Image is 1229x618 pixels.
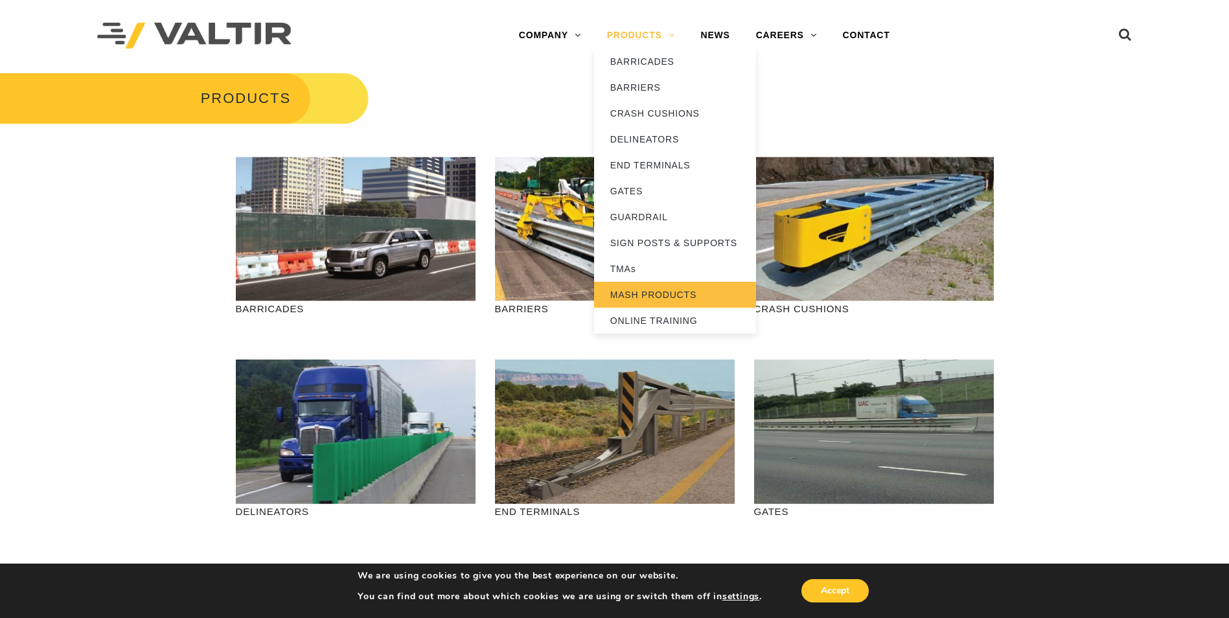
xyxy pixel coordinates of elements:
p: GATES [754,504,994,519]
p: We are using cookies to give you the best experience on our website. [358,570,762,582]
a: GUARDRAIL [594,204,756,230]
a: GATES [594,178,756,204]
a: SIGN POSTS & SUPPORTS [594,230,756,256]
a: END TERMINALS [594,152,756,178]
a: CAREERS [743,23,830,49]
p: BARRIERS [495,301,735,316]
a: COMPANY [506,23,594,49]
p: DELINEATORS [236,504,476,519]
a: NEWS [688,23,743,49]
a: ONLINE TRAINING [594,308,756,334]
p: END TERMINALS [495,504,735,519]
a: CRASH CUSHIONS [594,100,756,126]
a: BARRICADES [594,49,756,74]
a: BARRIERS [594,74,756,100]
p: BARRICADES [236,301,476,316]
p: You can find out more about which cookies we are using or switch them off in . [358,591,762,602]
a: MASH PRODUCTS [594,282,756,308]
a: TMAs [594,256,756,282]
a: CONTACT [830,23,903,49]
a: DELINEATORS [594,126,756,152]
button: settings [722,591,759,602]
button: Accept [801,579,869,602]
p: CRASH CUSHIONS [754,301,994,316]
a: PRODUCTS [594,23,688,49]
img: Valtir [97,23,292,49]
